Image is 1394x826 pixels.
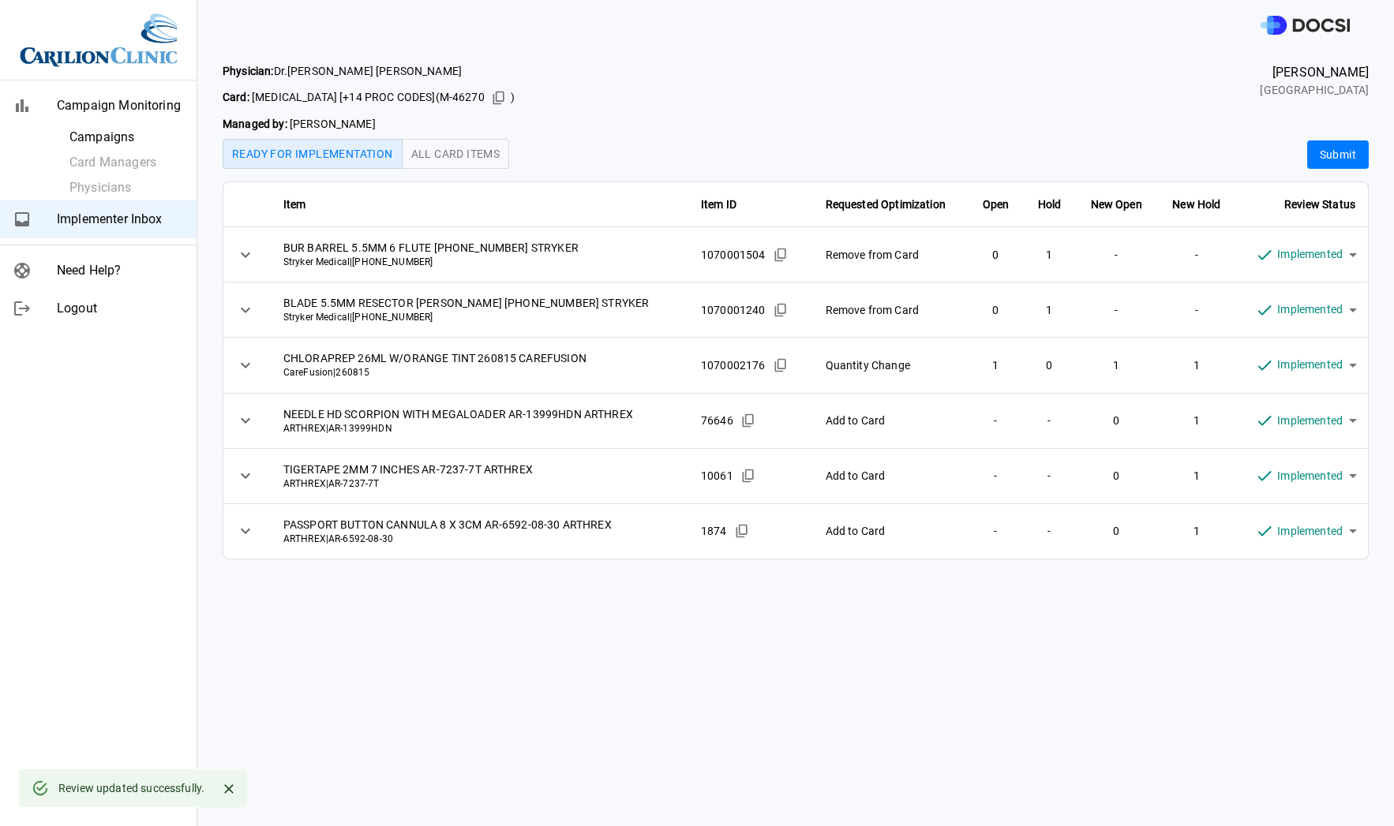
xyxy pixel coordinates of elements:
[826,198,946,211] strong: Requested Optimization
[813,393,969,448] td: Add to Card
[283,533,676,546] span: ARTHREX | AR-6592-08-30
[223,91,249,103] strong: Card:
[223,63,515,80] span: Dr. [PERSON_NAME] [PERSON_NAME]
[223,65,274,77] strong: Physician:
[283,366,676,379] span: CareFusion | 260815
[1023,227,1075,282] td: 1
[701,247,766,263] span: 1070001504
[1091,198,1142,211] strong: New Open
[57,299,184,318] span: Logout
[223,86,515,110] span: [MEDICAL_DATA] [+14 PROC CODES] ( M-46270 )
[701,302,766,318] span: 1070001240
[69,128,184,147] span: Campaigns
[1157,448,1236,503] td: 1
[283,295,676,311] span: BLADE 5.5MM RESECTOR [PERSON_NAME] [PHONE_NUMBER] STRYKER
[813,282,969,338] td: Remove from Card
[1075,448,1157,503] td: 0
[701,198,736,211] strong: Item ID
[1172,198,1220,211] strong: New Hold
[769,243,793,267] button: Copied!
[1277,412,1343,430] span: Implemented
[283,240,676,256] span: BUR BARREL 5.5MM 6 FLUTE [PHONE_NUMBER] STRYKER
[1075,227,1157,282] td: -
[223,118,287,130] strong: Managed by:
[1307,140,1369,170] button: Submit
[1261,16,1350,36] img: DOCSI Logo
[283,256,676,269] span: Stryker Medical | [PHONE_NUMBER]
[1038,198,1062,211] strong: Hold
[813,227,969,282] td: Remove from Card
[968,448,1023,503] td: -
[968,393,1023,448] td: -
[968,227,1023,282] td: 0
[57,210,184,229] span: Implementer Inbox
[283,311,676,324] span: Stryker Medical | [PHONE_NUMBER]
[736,464,760,488] button: Copied!
[813,338,969,393] td: Quantity Change
[813,448,969,503] td: Add to Card
[769,353,793,377] button: Copied!
[283,406,676,422] span: NEEDLE HD SCORPION WITH MEGALOADER AR-13999HDN ARTHREX
[1023,282,1075,338] td: 1
[1023,338,1075,393] td: 0
[57,96,184,115] span: Campaign Monitoring
[223,139,403,169] button: Ready for Implementation
[283,422,676,435] span: ARTHREX | AR-13999HDN
[1277,301,1343,319] span: Implemented
[968,503,1023,559] td: -
[283,462,676,477] span: TIGERTAPE 2MM 7 INCHES AR-7237-7T ARTHREX
[701,523,727,539] span: 1874
[1284,198,1355,211] strong: Review Status
[1023,448,1075,503] td: -
[1277,356,1343,374] span: Implemented
[1277,245,1343,263] span: Implemented
[701,413,733,428] span: 76646
[1157,227,1236,282] td: -
[402,139,510,169] button: All Card Items
[769,298,793,322] button: Copied!
[968,338,1023,393] td: 1
[813,503,969,559] td: Add to Card
[1260,82,1369,99] span: [GEOGRAPHIC_DATA]
[57,261,184,280] span: Need Help?
[58,774,204,802] div: Review updated successfully.
[283,477,676,491] span: ARTHREX | AR-7237-7T
[283,350,676,366] span: CHLORAPREP 26ML W/ORANGE TINT 260815 CAREFUSION
[1260,63,1369,82] span: [PERSON_NAME]
[20,13,178,67] img: Site Logo
[487,86,511,110] button: Copied!
[1023,503,1075,559] td: -
[1157,282,1236,338] td: -
[730,519,754,543] button: Copied!
[736,409,760,432] button: Copied!
[983,198,1010,211] strong: Open
[1157,503,1236,559] td: 1
[1157,338,1236,393] td: 1
[1277,522,1343,540] span: Implemented
[1075,282,1157,338] td: -
[1075,393,1157,448] td: 0
[283,517,676,533] span: PASSPORT BUTTON CANNULA 8 X 3CM AR-6592-08-30 ARTHREX
[217,777,241,801] button: Close
[968,282,1023,338] td: 0
[1075,338,1157,393] td: 1
[1075,503,1157,559] td: 0
[1157,393,1236,448] td: 1
[1023,393,1075,448] td: -
[283,198,306,211] strong: Item
[223,116,515,133] span: [PERSON_NAME]
[701,357,766,373] span: 1070002176
[701,468,733,484] span: 10061
[1277,467,1343,485] span: Implemented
